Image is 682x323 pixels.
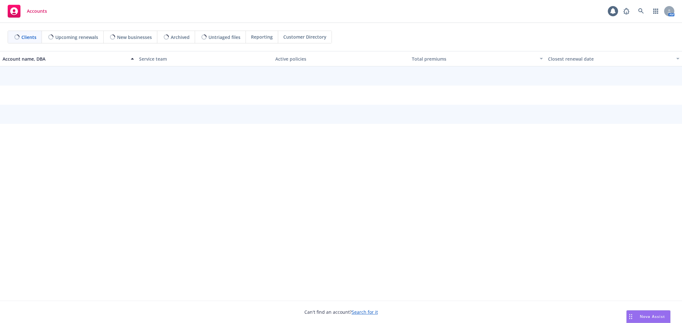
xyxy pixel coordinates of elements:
a: Switch app [649,5,662,18]
button: Active policies [273,51,409,66]
div: Drag to move [627,311,635,323]
span: Archived [171,34,190,41]
span: Nova Assist [640,314,665,319]
span: Can't find an account? [304,309,378,315]
span: Customer Directory [283,34,326,40]
button: Total premiums [409,51,546,66]
div: Total premiums [412,56,536,62]
span: New businesses [117,34,152,41]
a: Report a Bug [620,5,633,18]
a: Accounts [5,2,50,20]
button: Closest renewal date [545,51,682,66]
div: Closest renewal date [548,56,672,62]
span: Upcoming renewals [55,34,98,41]
a: Search [635,5,647,18]
span: Reporting [251,34,273,40]
div: Active policies [275,56,407,62]
button: Nova Assist [626,310,670,323]
div: Service team [139,56,270,62]
div: Account name, DBA [3,56,127,62]
button: Service team [137,51,273,66]
span: Accounts [27,9,47,14]
span: Untriaged files [208,34,240,41]
span: Clients [21,34,36,41]
a: Search for it [352,309,378,315]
